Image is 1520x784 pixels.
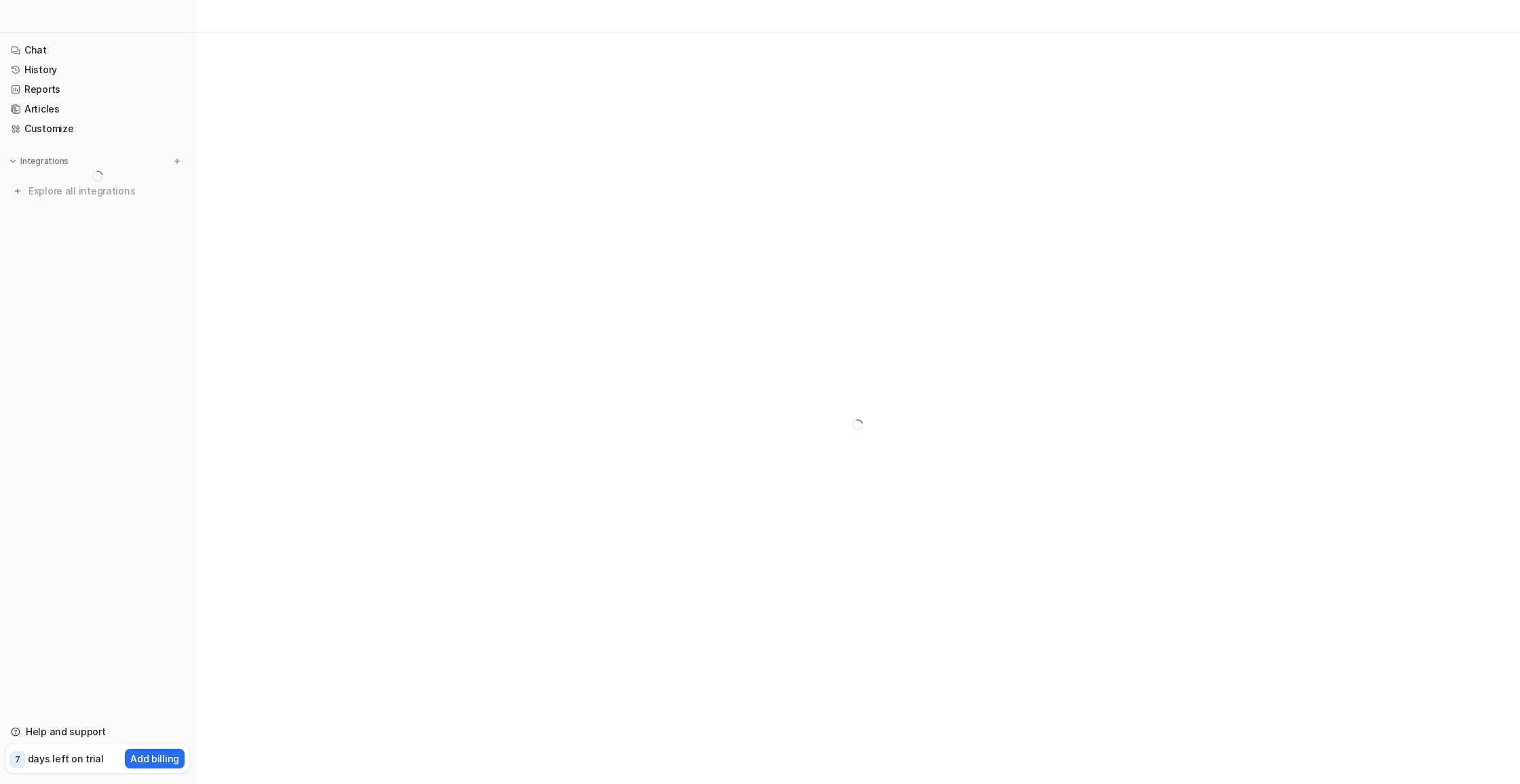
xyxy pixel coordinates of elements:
[5,60,189,79] a: History
[172,157,182,166] img: menu_add.svg
[11,184,24,198] img: explore all integrations
[15,754,20,766] p: 7
[28,751,104,766] p: days left on trial
[5,182,189,201] a: Explore all integrations
[5,80,189,99] a: Reports
[28,180,184,202] span: Explore all integrations
[125,749,185,768] button: Add billing
[5,154,73,168] button: Integrations
[5,41,189,60] a: Chat
[20,156,69,167] p: Integrations
[5,119,189,138] a: Customize
[5,100,189,119] a: Articles
[130,751,179,766] p: Add billing
[8,157,18,166] img: expand menu
[5,722,189,741] a: Help and support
